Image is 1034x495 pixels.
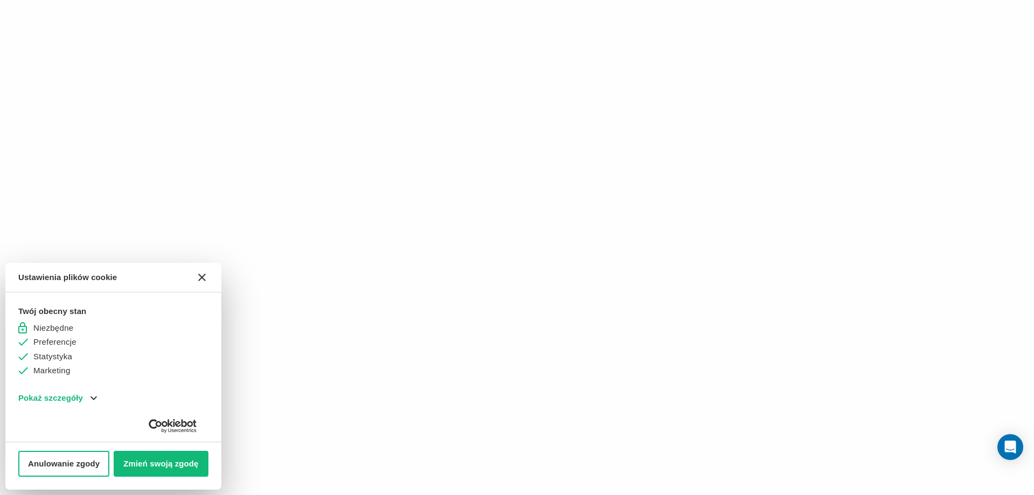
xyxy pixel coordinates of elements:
[114,451,208,477] button: Zmień swoją zgodę
[18,322,208,334] li: Niezbędne
[18,392,97,405] button: Pokaż szczegóły
[18,451,109,477] button: Anulowanie zgody
[18,351,208,363] li: Statystyka
[189,264,215,290] button: Close CMP widget
[137,419,208,433] a: Usercentrics Cookiebot - opens new page
[18,365,208,377] li: Marketing
[18,305,208,318] strong: Twój obecny stan
[997,434,1023,460] div: Open Intercom Messenger
[18,271,117,284] strong: Ustawienia plików cookie
[18,336,208,348] li: Preferencje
